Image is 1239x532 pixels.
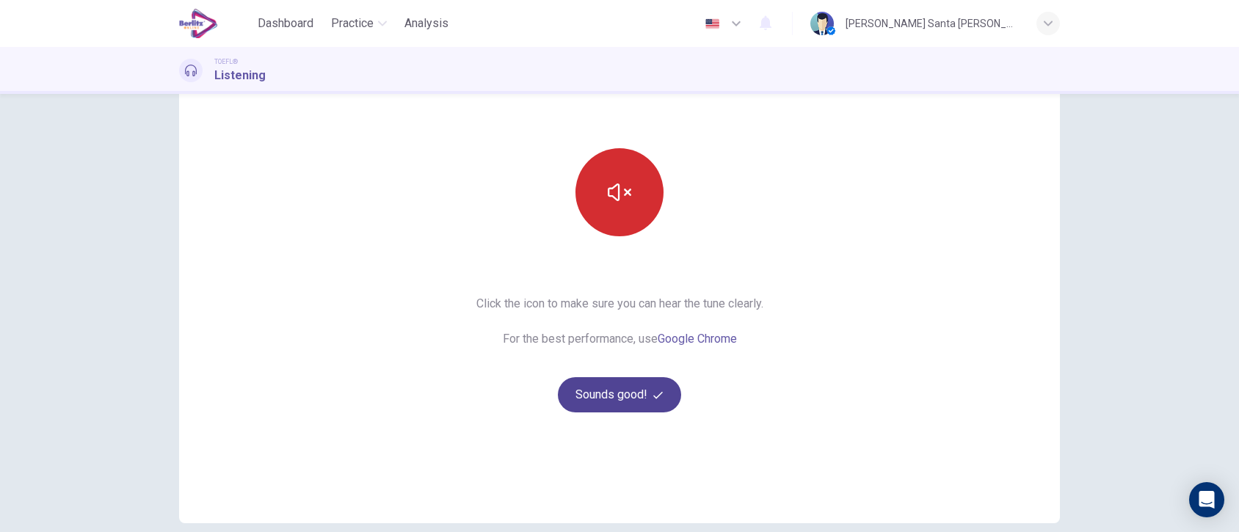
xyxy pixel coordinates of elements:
[258,15,313,32] span: Dashboard
[658,332,737,346] a: Google Chrome
[1189,482,1224,517] div: Open Intercom Messenger
[325,10,393,37] button: Practice
[558,377,681,412] button: Sounds good!
[399,10,454,37] button: Analysis
[214,57,238,67] span: TOEFL®
[179,9,252,38] a: EduSynch logo
[476,295,763,313] span: Click the icon to make sure you can hear the tune clearly.
[404,15,448,32] span: Analysis
[810,12,834,35] img: Profile picture
[476,330,763,348] span: For the best performance, use
[331,15,374,32] span: Practice
[214,67,266,84] h1: Listening
[846,15,1019,32] div: [PERSON_NAME] Santa [PERSON_NAME]
[252,10,319,37] button: Dashboard
[179,9,218,38] img: EduSynch logo
[703,18,722,29] img: en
